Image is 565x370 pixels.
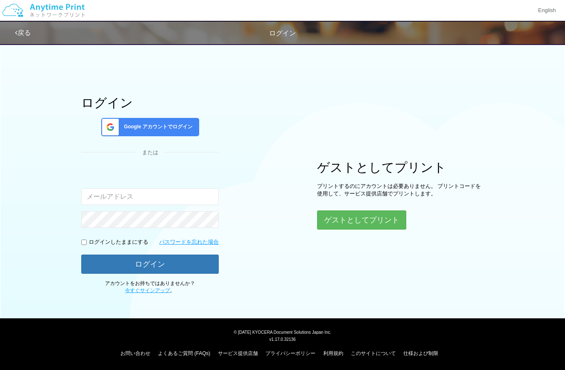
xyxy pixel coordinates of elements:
a: 今すぐサインアップ [125,287,170,293]
span: ログイン [269,30,296,37]
a: 仕様および制限 [403,350,438,356]
a: お問い合わせ [120,350,150,356]
div: または [81,149,219,157]
span: © [DATE] KYOCERA Document Solutions Japan Inc. [234,329,331,335]
p: プリントするのにアカウントは必要ありません。 プリントコードを使用して、サービス提供店舗でプリントします。 [317,182,484,198]
a: サービス提供店舗 [218,350,258,356]
p: ログインしたままにする [89,238,148,246]
span: v1.17.0.32136 [269,337,295,342]
a: よくあるご質問 (FAQs) [158,350,210,356]
p: アカウントをお持ちではありませんか？ [81,280,219,294]
a: 戻る [15,29,31,36]
span: Google アカウントでログイン [120,123,192,130]
button: ゲストとしてプリント [317,210,406,230]
h1: ログイン [81,96,219,110]
span: 。 [125,287,175,293]
a: 利用規約 [323,350,343,356]
a: パスワードを忘れた場合 [159,238,219,246]
a: このサイトについて [351,350,396,356]
a: プライバシーポリシー [265,350,315,356]
button: ログイン [81,255,219,274]
input: メールアドレス [81,188,219,205]
h1: ゲストとしてプリント [317,160,484,174]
